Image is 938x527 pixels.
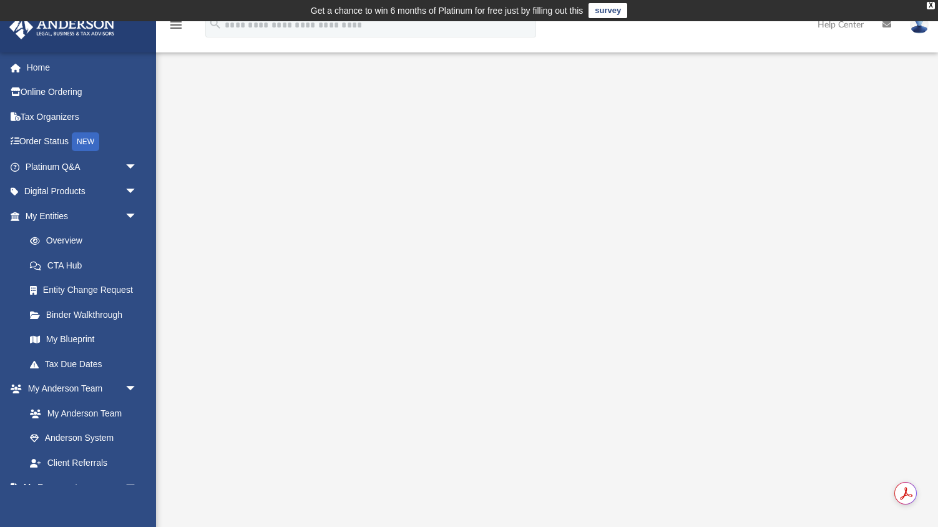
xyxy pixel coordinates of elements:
[125,475,150,501] span: arrow_drop_down
[9,204,156,229] a: My Entitiesarrow_drop_down
[169,17,183,32] i: menu
[17,253,156,278] a: CTA Hub
[169,24,183,32] a: menu
[125,204,150,229] span: arrow_drop_down
[9,129,156,155] a: Order StatusNEW
[9,377,150,401] a: My Anderson Teamarrow_drop_down
[17,327,150,352] a: My Blueprint
[125,377,150,402] span: arrow_drop_down
[9,179,156,204] a: Digital Productsarrow_drop_down
[208,17,222,31] i: search
[9,475,150,500] a: My Documentsarrow_drop_down
[927,2,935,9] div: close
[311,3,584,18] div: Get a chance to win 6 months of Platinum for free just by filling out this
[9,104,156,129] a: Tax Organizers
[910,16,929,34] img: User Pic
[17,229,156,254] a: Overview
[6,15,119,39] img: Anderson Advisors Platinum Portal
[589,3,627,18] a: survey
[9,55,156,80] a: Home
[17,450,150,475] a: Client Referrals
[17,426,150,451] a: Anderson System
[9,154,156,179] a: Platinum Q&Aarrow_drop_down
[125,179,150,205] span: arrow_drop_down
[9,80,156,105] a: Online Ordering
[17,401,144,426] a: My Anderson Team
[17,278,156,303] a: Entity Change Request
[72,132,99,151] div: NEW
[125,154,150,180] span: arrow_drop_down
[17,352,156,377] a: Tax Due Dates
[17,302,156,327] a: Binder Walkthrough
